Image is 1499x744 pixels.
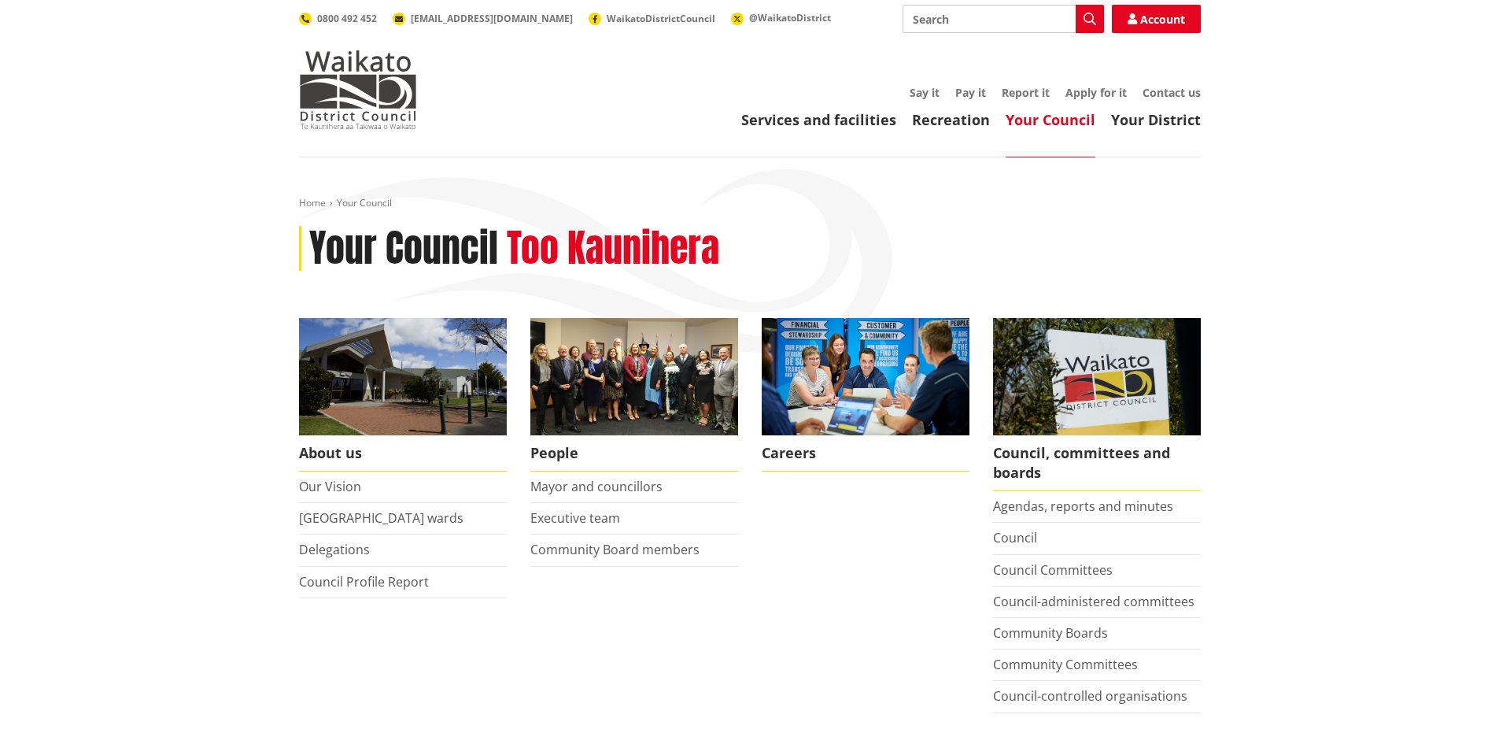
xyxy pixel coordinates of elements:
span: People [530,435,738,472]
a: Your District [1111,110,1201,129]
img: Office staff in meeting - Career page [762,318,969,435]
img: Waikato-District-Council-sign [993,318,1201,435]
a: Report it [1002,85,1050,100]
a: WaikatoDistrictCouncil [589,12,715,25]
a: Pay it [955,85,986,100]
a: Apply for it [1065,85,1127,100]
span: About us [299,435,507,472]
h2: Too Kaunihera [507,226,719,272]
img: WDC Building 0015 [299,318,507,435]
a: Agendas, reports and minutes [993,498,1173,515]
span: @WaikatoDistrict [749,11,831,24]
a: Careers [762,318,969,472]
a: Community Committees [993,656,1138,673]
a: Your Council [1006,110,1095,129]
a: Council-controlled organisations [993,687,1187,705]
a: Waikato-District-Council-sign Council, committees and boards [993,318,1201,491]
span: Careers [762,435,969,472]
input: Search input [903,5,1104,33]
a: Home [299,196,326,209]
span: Your Council [337,196,392,209]
img: Waikato District Council - Te Kaunihera aa Takiwaa o Waikato [299,50,417,129]
span: [EMAIL_ADDRESS][DOMAIN_NAME] [411,12,573,25]
span: Council, committees and boards [993,435,1201,491]
a: Council Profile Report [299,573,429,590]
a: Contact us [1143,85,1201,100]
a: Community Boards [993,624,1108,642]
span: WaikatoDistrictCouncil [607,12,715,25]
a: Delegations [299,541,370,558]
a: @WaikatoDistrict [731,11,831,24]
a: Say it [910,85,940,100]
a: [EMAIL_ADDRESS][DOMAIN_NAME] [393,12,573,25]
a: 0800 492 452 [299,12,377,25]
a: Our Vision [299,478,361,495]
a: Council-administered committees [993,593,1194,610]
a: Mayor and councillors [530,478,663,495]
a: Community Board members [530,541,700,558]
a: Executive team [530,509,620,527]
a: [GEOGRAPHIC_DATA] wards [299,509,463,527]
h1: Your Council [309,226,498,272]
a: 2022 Council People [530,318,738,472]
a: Council Committees [993,561,1113,579]
a: WDC Building 0015 About us [299,318,507,472]
a: Council [993,529,1037,546]
a: Services and facilities [741,110,896,129]
a: Recreation [912,110,990,129]
nav: breadcrumb [299,197,1201,210]
a: Account [1112,5,1201,33]
span: 0800 492 452 [317,12,377,25]
img: 2022 Council [530,318,738,435]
